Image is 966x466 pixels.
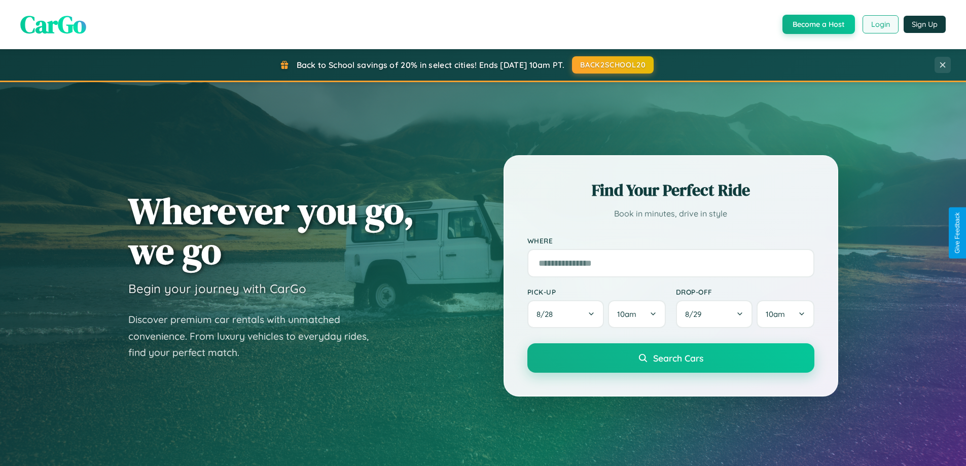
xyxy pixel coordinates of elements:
span: 8 / 29 [685,309,706,319]
span: Search Cars [653,352,703,364]
label: Drop-off [676,288,814,296]
span: 8 / 28 [536,309,558,319]
button: Search Cars [527,343,814,373]
p: Discover premium car rentals with unmatched convenience. From luxury vehicles to everyday rides, ... [128,311,382,361]
button: 10am [608,300,665,328]
button: 10am [757,300,814,328]
button: 8/28 [527,300,604,328]
button: Login [863,15,899,33]
label: Where [527,236,814,245]
button: 8/29 [676,300,753,328]
button: Become a Host [782,15,855,34]
button: Sign Up [904,16,946,33]
button: BACK2SCHOOL20 [572,56,654,74]
div: Give Feedback [954,212,961,254]
p: Book in minutes, drive in style [527,206,814,221]
span: 10am [617,309,636,319]
span: CarGo [20,8,86,41]
h3: Begin your journey with CarGo [128,281,306,296]
span: Back to School savings of 20% in select cities! Ends [DATE] 10am PT. [297,60,564,70]
label: Pick-up [527,288,666,296]
h1: Wherever you go, we go [128,191,414,271]
h2: Find Your Perfect Ride [527,179,814,201]
span: 10am [766,309,785,319]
